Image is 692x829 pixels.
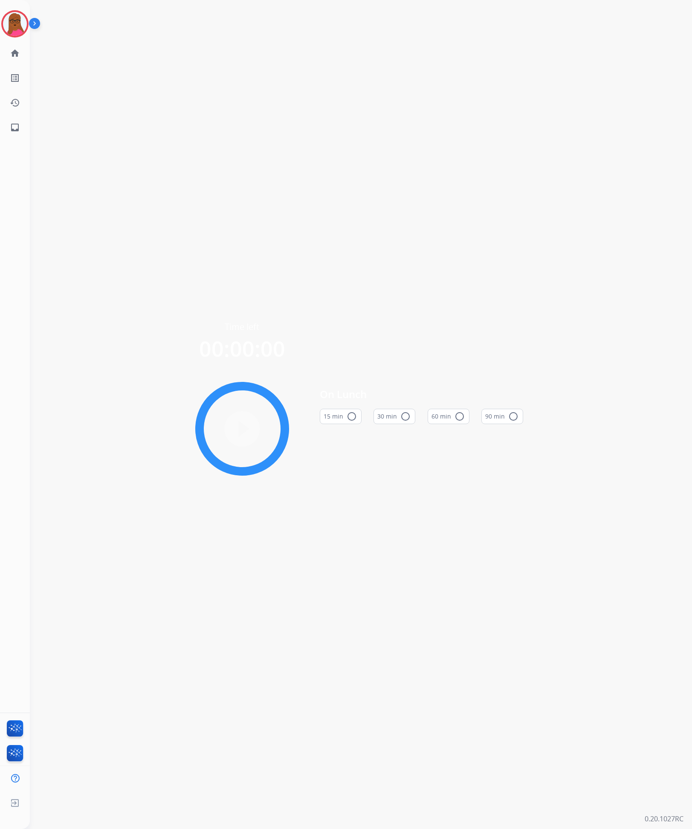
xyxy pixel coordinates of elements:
mat-icon: radio_button_unchecked [347,411,357,422]
span: On Lunch [320,387,524,402]
p: 0.20.1027RC [645,814,683,824]
span: Time left [225,321,259,333]
mat-icon: radio_button_unchecked [400,411,411,422]
mat-icon: radio_button_unchecked [508,411,518,422]
span: 00:00:00 [199,334,285,363]
img: avatar [3,12,27,36]
button: 90 min [481,409,523,424]
mat-icon: list_alt [10,73,20,83]
mat-icon: history [10,98,20,108]
button: 15 min [320,409,362,424]
mat-icon: radio_button_unchecked [455,411,465,422]
mat-icon: home [10,48,20,58]
button: 30 min [374,409,415,424]
button: 60 min [428,409,469,424]
mat-icon: inbox [10,122,20,133]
